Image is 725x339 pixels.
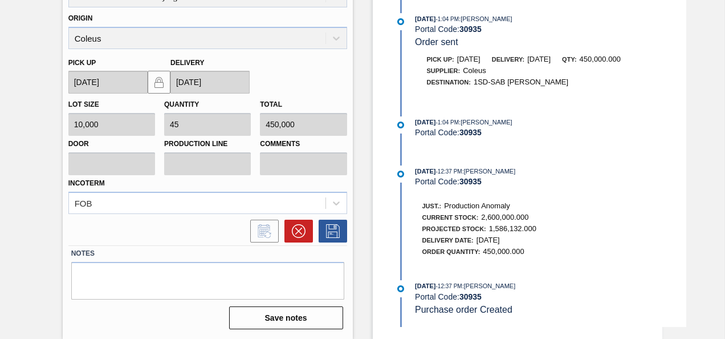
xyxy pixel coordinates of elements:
div: Save Order [313,220,347,243]
img: atual [397,171,404,177]
input: mm/dd/yyyy [170,71,250,94]
span: Delivery Date: [422,237,474,244]
label: Pick up [68,59,96,67]
span: - 12:37 PM [436,283,462,289]
span: : [PERSON_NAME] [459,119,512,126]
span: - 12:37 PM [436,168,462,175]
span: Projected Stock: [422,225,486,232]
label: Production Line [164,136,251,152]
span: Purchase order Created [415,305,512,314]
div: Portal Code: [415,292,686,301]
span: Destination: [427,79,471,86]
span: [DATE] [415,282,435,289]
span: Order sent [415,37,458,47]
span: : [PERSON_NAME] [462,282,516,289]
span: 1,586,132.000 [489,224,536,233]
div: Inform order change [245,220,279,243]
span: [DATE] [415,15,435,22]
span: : [PERSON_NAME] [462,168,516,175]
span: Coleus [463,66,486,75]
div: Portal Code: [415,177,686,186]
label: Notes [71,245,344,262]
span: 2,600,000.000 [481,213,528,221]
div: Cancel Order [279,220,313,243]
span: Pick up: [427,56,454,63]
label: Incoterm [68,179,105,187]
span: - 1:04 PM [436,119,459,126]
span: [DATE] [415,119,435,126]
strong: 30935 [459,177,482,186]
input: mm/dd/yyyy [68,71,148,94]
img: atual [397,122,404,128]
span: Order Quantity: [422,248,480,255]
label: Door [68,136,155,152]
span: Delivery: [492,56,524,63]
img: atual [397,285,404,292]
label: Quantity [164,100,199,108]
label: Comments [260,136,347,152]
strong: 30935 [459,292,482,301]
span: [DATE] [457,55,480,63]
button: Save notes [229,306,343,329]
strong: 30935 [459,25,482,34]
strong: 30935 [459,128,482,137]
span: : [PERSON_NAME] [459,15,512,22]
span: Production Anomaly [444,201,510,210]
label: Lot size [68,100,99,108]
button: locked [148,71,170,94]
span: Current Stock: [422,214,479,221]
span: Just.: [422,203,442,209]
span: Supplier: [427,67,461,74]
label: Origin [68,14,93,22]
span: [DATE] [476,236,500,244]
span: 1SD-SAB [PERSON_NAME] [474,78,568,86]
img: atual [397,18,404,25]
div: Portal Code: [415,128,686,137]
span: 450,000.000 [483,247,524,256]
label: Total [260,100,282,108]
span: [DATE] [415,168,435,175]
span: 450,000.000 [580,55,621,63]
span: Qty: [562,56,576,63]
label: Delivery [170,59,205,67]
div: Portal Code: [415,25,686,34]
span: [DATE] [527,55,551,63]
div: FOB [75,198,92,208]
span: - 1:04 PM [436,16,459,22]
img: locked [152,75,166,89]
